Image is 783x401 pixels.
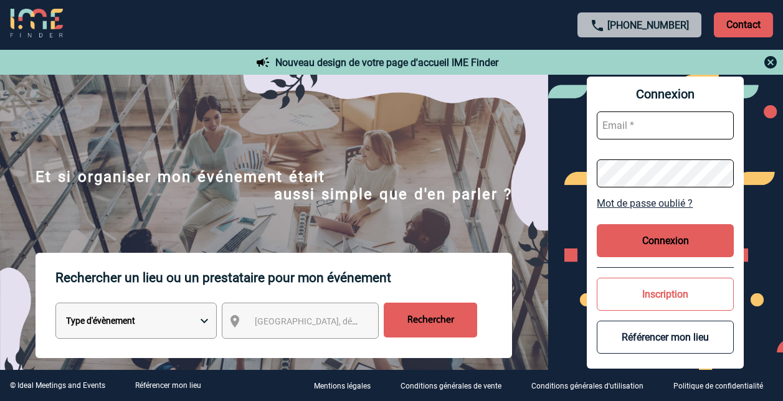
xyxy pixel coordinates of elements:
a: Politique de confidentialité [663,380,783,392]
button: Inscription [597,278,734,311]
p: Rechercher un lieu ou un prestataire pour mon événement [55,253,512,303]
a: [PHONE_NUMBER] [607,19,689,31]
div: © Ideal Meetings and Events [10,381,105,390]
input: Rechercher [384,303,477,337]
a: Mot de passe oublié ? [597,197,734,209]
img: call-24-px.png [590,18,605,33]
a: Conditions générales d'utilisation [521,380,663,392]
p: Conditions générales d'utilisation [531,382,643,391]
span: Connexion [597,87,734,101]
button: Connexion [597,224,734,257]
button: Référencer mon lieu [597,321,734,354]
a: Mentions légales [304,380,391,392]
span: [GEOGRAPHIC_DATA], département, région... [255,316,428,326]
p: Contact [714,12,773,37]
p: Mentions légales [314,382,371,391]
a: Référencer mon lieu [135,381,201,390]
p: Politique de confidentialité [673,382,763,391]
p: Conditions générales de vente [401,382,501,391]
input: Email * [597,111,734,139]
a: Conditions générales de vente [391,380,521,392]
